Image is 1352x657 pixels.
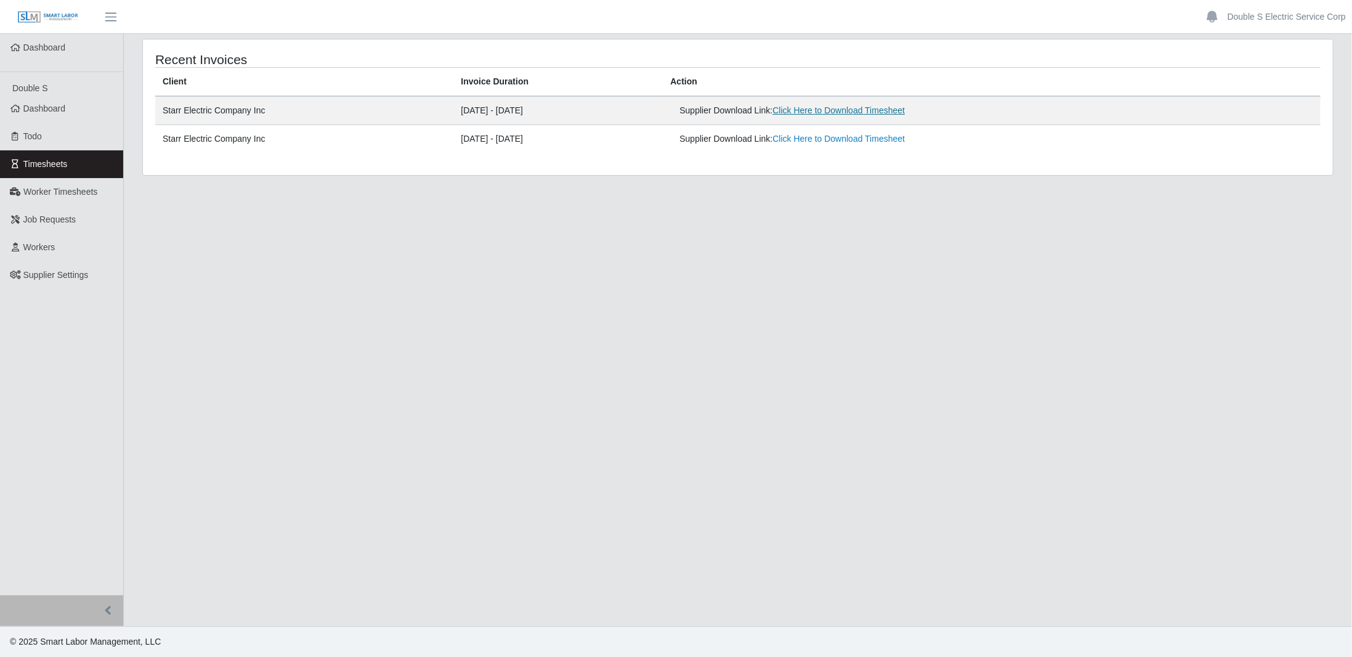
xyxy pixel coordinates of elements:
span: Dashboard [23,104,66,113]
span: Todo [23,131,42,141]
td: Starr Electric Company Inc [155,96,453,125]
div: Supplier Download Link: [679,133,1090,145]
a: Click Here to Download Timesheet [772,134,905,144]
div: Supplier Download Link: [679,104,1090,117]
th: Action [663,68,1321,97]
img: SLM Logo [17,10,79,24]
th: Client [155,68,453,97]
span: Double S [12,83,48,93]
span: Supplier Settings [23,270,89,280]
span: Timesheets [23,159,68,169]
td: [DATE] - [DATE] [453,125,663,153]
span: © 2025 Smart Labor Management, LLC [10,637,161,647]
span: Workers [23,242,55,252]
td: Starr Electric Company Inc [155,125,453,153]
a: Click Here to Download Timesheet [772,105,905,115]
span: Dashboard [23,43,66,52]
a: Double S Electric Service Corp [1228,10,1346,23]
td: [DATE] - [DATE] [453,96,663,125]
span: Job Requests [23,214,76,224]
th: Invoice Duration [453,68,663,97]
h4: Recent Invoices [155,52,630,67]
span: Worker Timesheets [23,187,97,197]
